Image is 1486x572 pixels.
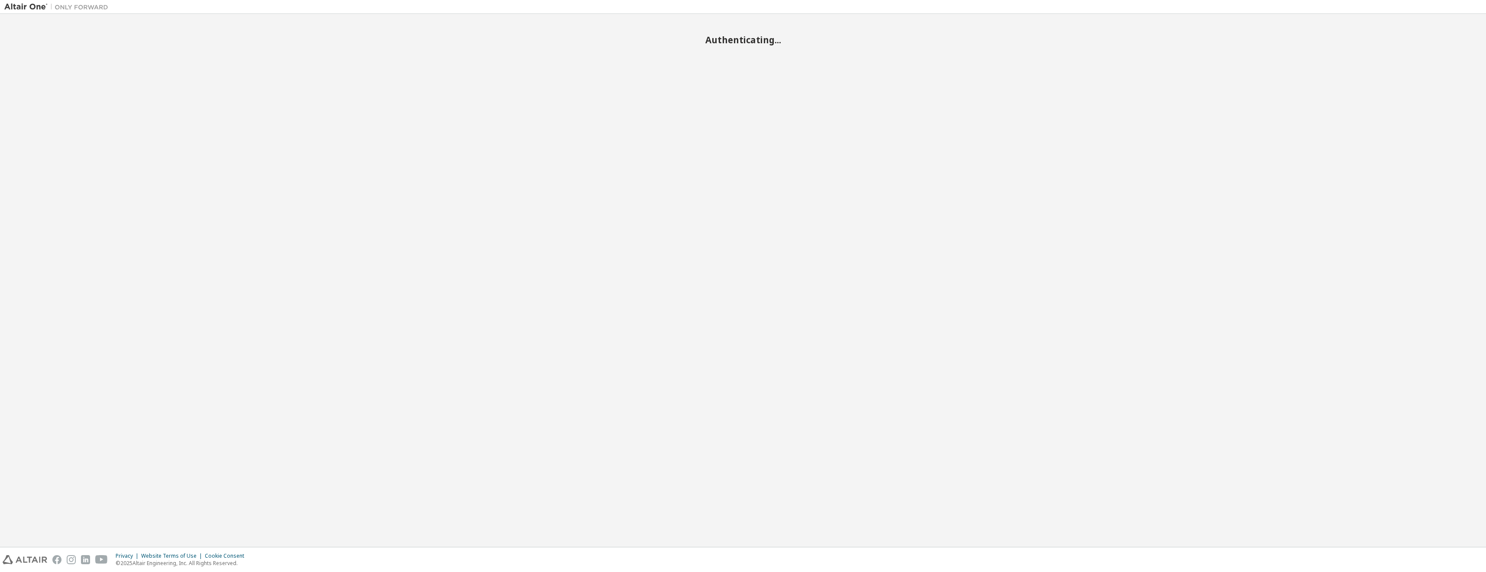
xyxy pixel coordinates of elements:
[116,559,249,567] p: © 2025 Altair Engineering, Inc. All Rights Reserved.
[52,555,61,564] img: facebook.svg
[95,555,108,564] img: youtube.svg
[4,34,1482,45] h2: Authenticating...
[81,555,90,564] img: linkedin.svg
[3,555,47,564] img: altair_logo.svg
[141,553,205,559] div: Website Terms of Use
[205,553,249,559] div: Cookie Consent
[116,553,141,559] div: Privacy
[67,555,76,564] img: instagram.svg
[4,3,113,11] img: Altair One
